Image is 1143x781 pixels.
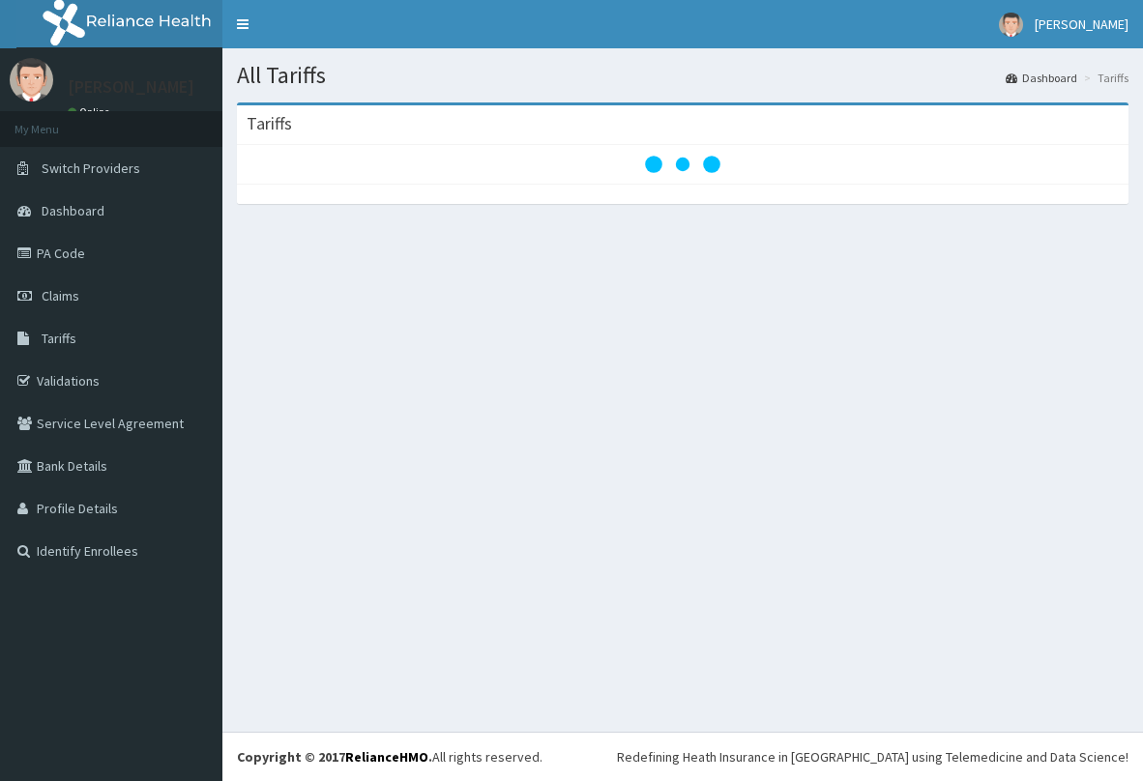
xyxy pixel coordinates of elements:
a: Online [68,105,114,119]
a: Dashboard [1006,70,1077,86]
strong: Copyright © 2017 . [237,748,432,766]
img: User Image [10,58,53,101]
span: Claims [42,287,79,304]
span: Switch Providers [42,159,140,177]
h3: Tariffs [247,115,292,132]
li: Tariffs [1079,70,1128,86]
img: User Image [999,13,1023,37]
h1: All Tariffs [237,63,1128,88]
footer: All rights reserved. [222,732,1143,781]
p: [PERSON_NAME] [68,78,194,96]
a: RelianceHMO [345,748,428,766]
span: Tariffs [42,330,76,347]
svg: audio-loading [644,126,721,203]
div: Redefining Heath Insurance in [GEOGRAPHIC_DATA] using Telemedicine and Data Science! [617,747,1128,767]
span: [PERSON_NAME] [1035,15,1128,33]
span: Dashboard [42,202,104,219]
